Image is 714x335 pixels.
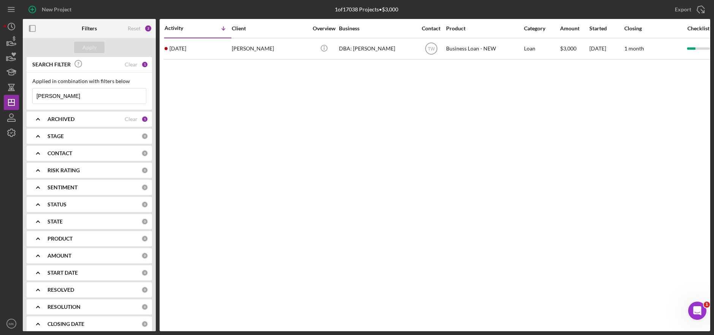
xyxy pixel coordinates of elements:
div: 0 [141,218,148,225]
div: Overview [310,25,338,31]
div: 0 [141,201,148,208]
div: 0 [141,235,148,242]
text: TW [427,46,435,52]
div: 0 [141,184,148,191]
div: 0 [141,252,148,259]
b: Filters [82,25,97,31]
div: 0 [141,167,148,174]
div: Category [524,25,559,31]
div: Product [446,25,522,31]
div: Loan [524,39,559,59]
div: 0 [141,321,148,327]
b: RESOLUTION [47,304,81,310]
div: Business [339,25,415,31]
b: CLOSING DATE [47,321,84,327]
b: AMOUNT [47,253,71,259]
b: STAGE [47,133,64,139]
div: Export [675,2,691,17]
div: Contact [417,25,445,31]
div: 0 [141,133,148,140]
time: 1 month [624,45,644,52]
button: New Project [23,2,79,17]
div: Activity [165,25,198,31]
b: PRODUCT [47,236,73,242]
b: RESOLVED [47,287,74,293]
button: Export [667,2,710,17]
div: $3,000 [560,39,589,59]
div: Closing [624,25,681,31]
div: 1 of 17038 Projects • $3,000 [335,6,398,13]
span: 1 [704,302,710,308]
div: [PERSON_NAME] [232,39,308,59]
b: CONTACT [47,150,72,156]
div: DBA: [PERSON_NAME] [339,39,415,59]
div: Business Loan - NEW [446,39,522,59]
div: Apply [82,42,97,53]
div: 1 [141,116,148,123]
div: 2 [144,25,152,32]
div: Applied in combination with filters below [32,78,146,84]
div: 0 [141,304,148,310]
div: 0 [141,269,148,276]
div: [DATE] [589,39,624,59]
div: Reset [128,25,141,31]
b: STATUS [47,201,66,208]
iframe: Intercom live chat [688,302,706,320]
div: Clear [125,61,138,68]
div: Client [232,25,308,31]
div: New Project [42,2,71,17]
b: RISK RATING [47,167,80,173]
b: SEARCH FILTER [32,61,71,68]
div: Amount [560,25,589,31]
b: SENTIMENT [47,184,78,190]
div: Clear [125,116,138,122]
button: MK [4,316,19,331]
b: STATE [47,219,63,225]
b: START DATE [47,270,78,276]
b: ARCHIVED [47,116,74,122]
time: 2025-08-08 18:35 [169,46,186,52]
div: 1 [141,61,148,68]
button: Apply [74,42,104,53]
div: 0 [141,286,148,293]
div: Started [589,25,624,31]
text: MK [9,322,14,326]
div: 0 [141,150,148,157]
